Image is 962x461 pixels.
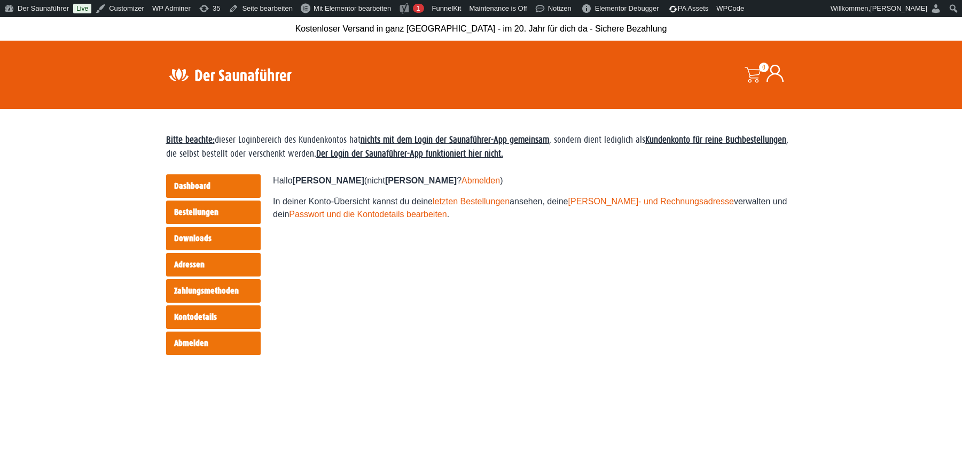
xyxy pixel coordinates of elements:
a: Adressen [166,253,261,276]
p: Hallo (nicht ? ) [273,174,796,187]
strong: [PERSON_NAME] [293,176,364,185]
span: dieser Loginbereich des Kundenkontos hat , sondern dient lediglich als , die selbst bestellt oder... [166,135,788,159]
strong: nichts mit dem Login der Saunaführer-App gemeinsam [361,135,549,145]
a: Zahlungsmethoden [166,279,261,303]
a: Kontodetails [166,305,261,329]
strong: Kundenkonto für reine Buchbestellungen [645,135,786,145]
a: Passwort und die Kontodetails bearbeiten [289,210,447,219]
strong: Der Login der Saunaführer-App funktioniert hier nicht. [316,149,503,159]
a: Abmelden [166,332,261,355]
a: letzten Bestellungen [433,197,510,206]
span: [PERSON_NAME] [870,4,927,12]
a: Dashboard [166,174,261,198]
nav: Kontoseiten [166,174,261,358]
strong: [PERSON_NAME] [385,176,457,185]
a: [PERSON_NAME]- und Rechnungsadresse [568,197,734,206]
a: Abmelden [462,176,500,185]
span: 1 [416,4,420,12]
span: Kostenloser Versand in ganz [GEOGRAPHIC_DATA] - im 20. Jahr für dich da - Sichere Bezahlung [295,24,667,33]
p: In deiner Konto-Übersicht kannst du deine ansehen, deine verwalten und dein . [273,195,796,221]
a: Downloads [166,227,261,250]
a: Live [73,4,91,13]
span: 0 [759,63,769,72]
span: Bitte beachte: [166,135,215,145]
span: Mit Elementor bearbeiten [314,4,391,12]
a: Bestellungen [166,201,261,224]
